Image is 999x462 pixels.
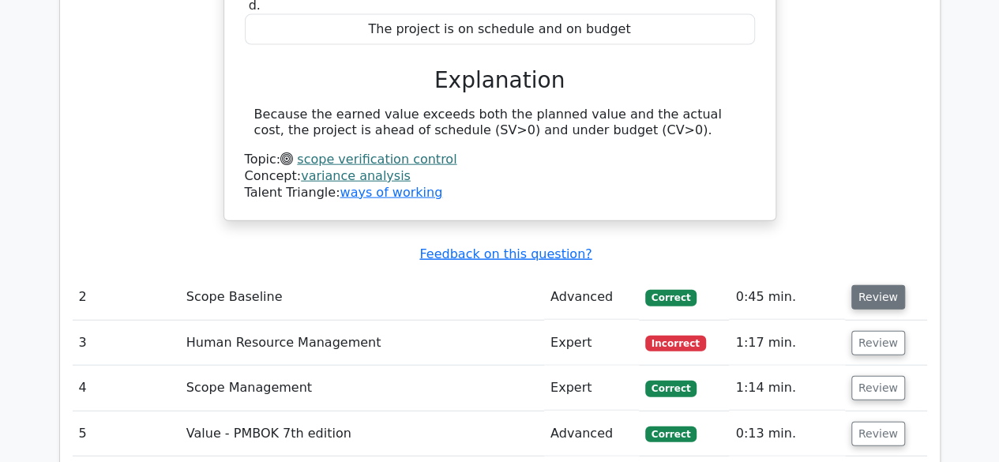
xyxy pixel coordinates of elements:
[729,321,844,366] td: 1:17 min.
[851,376,905,400] button: Review
[851,331,905,355] button: Review
[645,336,706,351] span: Incorrect
[73,411,180,456] td: 5
[254,107,745,140] div: Because the earned value exceeds both the planned value and the actual cost, the project is ahead...
[73,321,180,366] td: 3
[729,275,844,320] td: 0:45 min.
[180,321,544,366] td: Human Resource Management
[180,366,544,411] td: Scope Management
[245,168,755,185] div: Concept:
[245,152,755,201] div: Talent Triangle:
[544,366,639,411] td: Expert
[245,14,755,45] div: The project is on schedule and on budget
[419,246,592,261] a: Feedback on this question?
[544,411,639,456] td: Advanced
[254,67,745,94] h3: Explanation
[544,275,639,320] td: Advanced
[301,168,411,183] a: variance analysis
[729,411,844,456] td: 0:13 min.
[645,290,697,306] span: Correct
[180,275,544,320] td: Scope Baseline
[851,285,905,310] button: Review
[851,422,905,446] button: Review
[645,426,697,442] span: Correct
[245,152,755,168] div: Topic:
[73,366,180,411] td: 4
[297,152,456,167] a: scope verification control
[544,321,639,366] td: Expert
[340,185,442,200] a: ways of working
[645,381,697,396] span: Correct
[73,275,180,320] td: 2
[729,366,844,411] td: 1:14 min.
[180,411,544,456] td: Value - PMBOK 7th edition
